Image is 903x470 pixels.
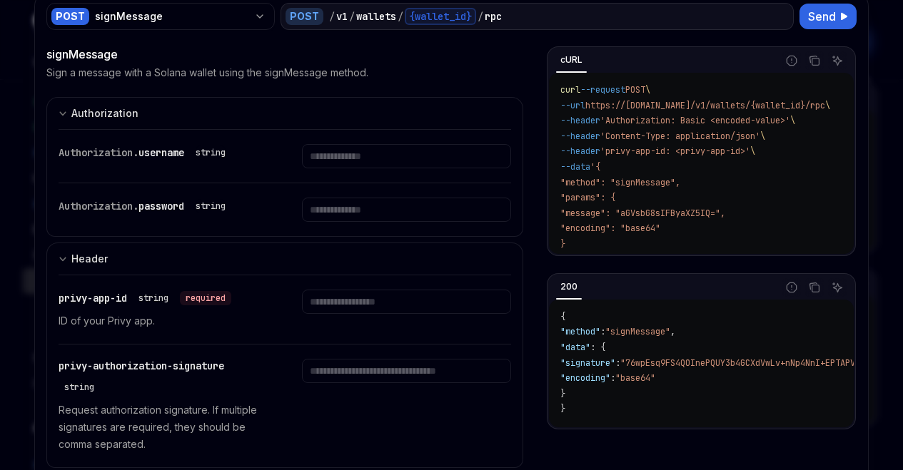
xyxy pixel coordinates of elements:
[302,359,511,383] input: Enter privy-authorization-signature
[805,51,824,70] button: Copy the contents from the code block
[560,208,725,219] span: "message": "aGVsbG8sIFByaXZ5IQ=",
[51,8,89,25] div: POST
[59,290,231,307] div: privy-app-id
[760,131,765,142] span: \
[560,131,600,142] span: --header
[180,291,231,305] div: required
[356,9,396,24] div: wallets
[750,145,755,157] span: \
[138,200,184,213] span: password
[600,326,605,337] span: :
[485,9,502,24] div: rpc
[790,115,795,126] span: \
[59,146,138,159] span: Authorization.
[560,177,680,188] span: "method": "signMessage",
[349,9,355,24] div: /
[560,100,585,111] span: --url
[59,359,224,372] span: privy-authorization-signature
[59,359,268,396] div: privy-authorization-signature
[59,292,127,305] span: privy-app-id
[302,198,511,222] input: Enter password
[610,372,615,384] span: :
[585,100,825,111] span: https://[DOMAIN_NAME]/v1/wallets/{wallet_id}/rpc
[71,250,108,267] div: Header
[782,278,801,297] button: Report incorrect code
[615,357,620,369] span: :
[580,84,625,96] span: --request
[59,198,231,215] div: Authorization.password
[59,402,268,453] p: Request authorization signature. If multiple signatures are required, they should be comma separa...
[556,51,587,68] div: cURL
[398,9,403,24] div: /
[560,403,565,414] span: }
[560,192,615,203] span: "params": {
[302,144,511,168] input: Enter username
[556,278,582,295] div: 200
[329,9,335,24] div: /
[560,238,565,250] span: }
[590,342,605,353] span: : {
[670,326,675,337] span: ,
[46,242,523,275] button: Expand input section
[46,66,368,80] p: Sign a message with a Solana wallet using the signMessage method.
[605,326,670,337] span: "signMessage"
[71,105,138,122] div: Authorization
[59,312,268,329] p: ID of your Privy app.
[46,97,523,129] button: Expand input section
[560,388,565,399] span: }
[560,326,600,337] span: "method"
[828,278,847,297] button: Ask AI
[560,311,565,322] span: {
[645,84,650,96] span: \
[560,342,590,353] span: "data"
[95,9,248,24] div: signMessage
[286,8,323,25] div: POST
[825,100,830,111] span: \
[590,161,600,173] span: '{
[46,1,275,31] button: POSTsignMessage
[625,84,645,96] span: POST
[336,9,348,24] div: v1
[615,372,655,384] span: "base64"
[560,223,660,234] span: "encoding": "base64"
[59,200,138,213] span: Authorization.
[560,145,600,157] span: --header
[405,8,476,25] div: {wallet_id}
[478,9,483,24] div: /
[46,46,523,63] div: signMessage
[799,4,857,29] button: Send
[600,131,760,142] span: 'Content-Type: application/json'
[302,290,511,314] input: Enter privy-app-id
[560,357,615,369] span: "signature"
[560,254,565,265] span: }
[59,144,231,161] div: Authorization.username
[560,115,600,126] span: --header
[600,145,750,157] span: 'privy-app-id: <privy-app-id>'
[782,51,801,70] button: Report incorrect code
[828,51,847,70] button: Ask AI
[808,8,836,25] span: Send
[138,146,184,159] span: username
[560,161,590,173] span: --data
[600,115,790,126] span: 'Authorization: Basic <encoded-value>'
[560,372,610,384] span: "encoding"
[805,278,824,297] button: Copy the contents from the code block
[560,84,580,96] span: curl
